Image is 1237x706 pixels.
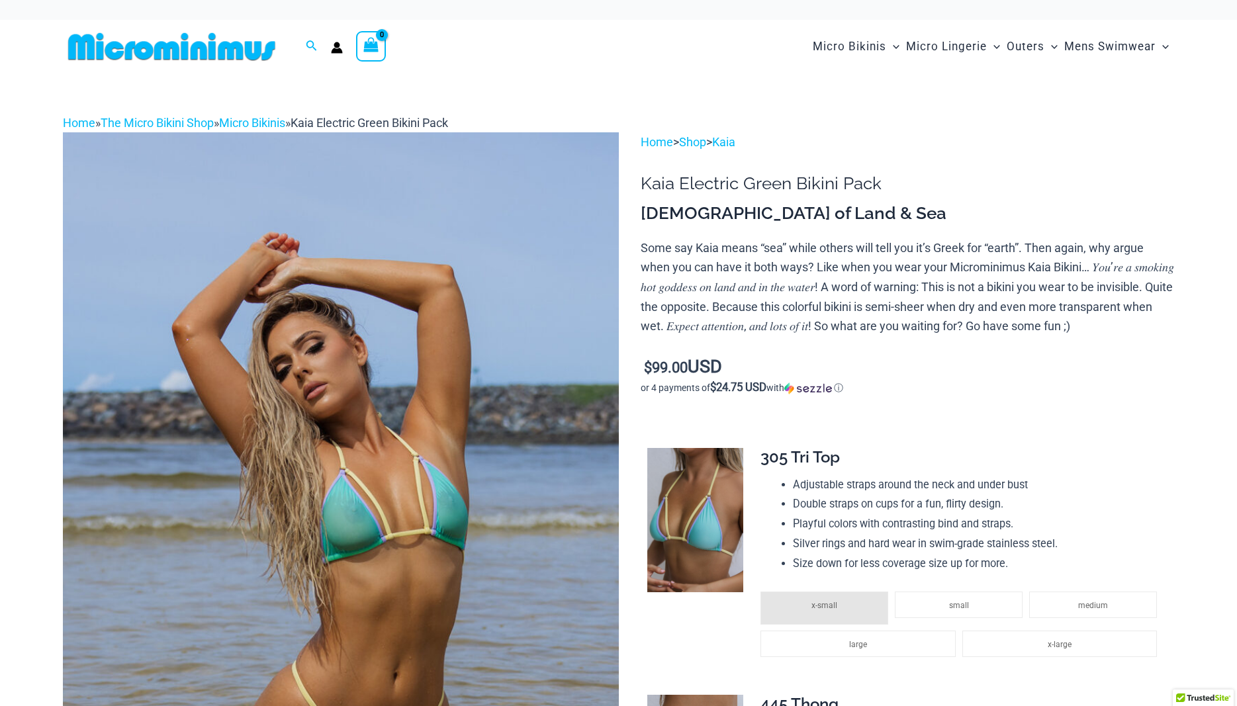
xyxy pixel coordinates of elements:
[760,631,955,657] li: large
[1007,30,1044,64] span: Outers
[641,132,1174,152] p: > >
[1003,26,1061,67] a: OutersMenu ToggleMenu Toggle
[101,116,214,130] a: The Micro Bikini Shop
[906,30,987,64] span: Micro Lingerie
[63,32,281,62] img: MM SHOP LOGO FLAT
[1061,26,1172,67] a: Mens SwimwearMenu ToggleMenu Toggle
[1064,30,1156,64] span: Mens Swimwear
[291,116,448,130] span: Kaia Electric Green Bikini Pack
[1156,30,1169,64] span: Menu Toggle
[793,514,1164,534] li: Playful colors with contrasting bind and straps.
[63,116,95,130] a: Home
[641,135,673,149] a: Home
[784,382,832,394] img: Sezzle
[63,116,448,130] span: » » »
[793,494,1164,514] li: Double straps on cups for a fun, flirty design.
[1044,30,1058,64] span: Menu Toggle
[641,238,1174,337] p: Some say Kaia means “sea” while others will tell you it’s Greek for “earth”. Then again, why argu...
[811,601,837,610] span: x-small
[644,359,688,376] bdi: 99.00
[1029,592,1157,618] li: medium
[793,534,1164,554] li: Silver rings and hard wear in swim-grade stainless steel.
[903,26,1003,67] a: Micro LingerieMenu ToggleMenu Toggle
[641,381,1174,394] div: or 4 payments of with
[813,30,886,64] span: Micro Bikinis
[949,601,969,610] span: small
[962,631,1157,657] li: x-large
[1048,640,1072,649] span: x-large
[641,202,1174,225] h3: [DEMOGRAPHIC_DATA] of Land & Sea
[807,24,1175,69] nav: Site Navigation
[644,359,652,376] span: $
[647,448,743,592] img: Kaia Electric Green 305 Top
[793,475,1164,495] li: Adjustable straps around the neck and under bust
[710,380,766,394] span: $24.75 USD
[895,592,1023,618] li: small
[809,26,903,67] a: Micro BikinisMenu ToggleMenu Toggle
[849,640,867,649] span: large
[760,447,840,466] span: 305 Tri Top
[712,135,735,149] a: Kaia
[641,173,1174,194] h1: Kaia Electric Green Bikini Pack
[793,554,1164,574] li: Size down for less coverage size up for more.
[331,42,343,54] a: Account icon link
[679,135,706,149] a: Shop
[760,592,888,625] li: x-small
[1078,601,1108,610] span: medium
[219,116,285,130] a: Micro Bikinis
[987,30,1000,64] span: Menu Toggle
[356,31,387,62] a: View Shopping Cart, empty
[306,38,318,55] a: Search icon link
[641,357,1174,378] p: USD
[886,30,899,64] span: Menu Toggle
[641,381,1174,394] div: or 4 payments of$24.75 USDwithSezzle Click to learn more about Sezzle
